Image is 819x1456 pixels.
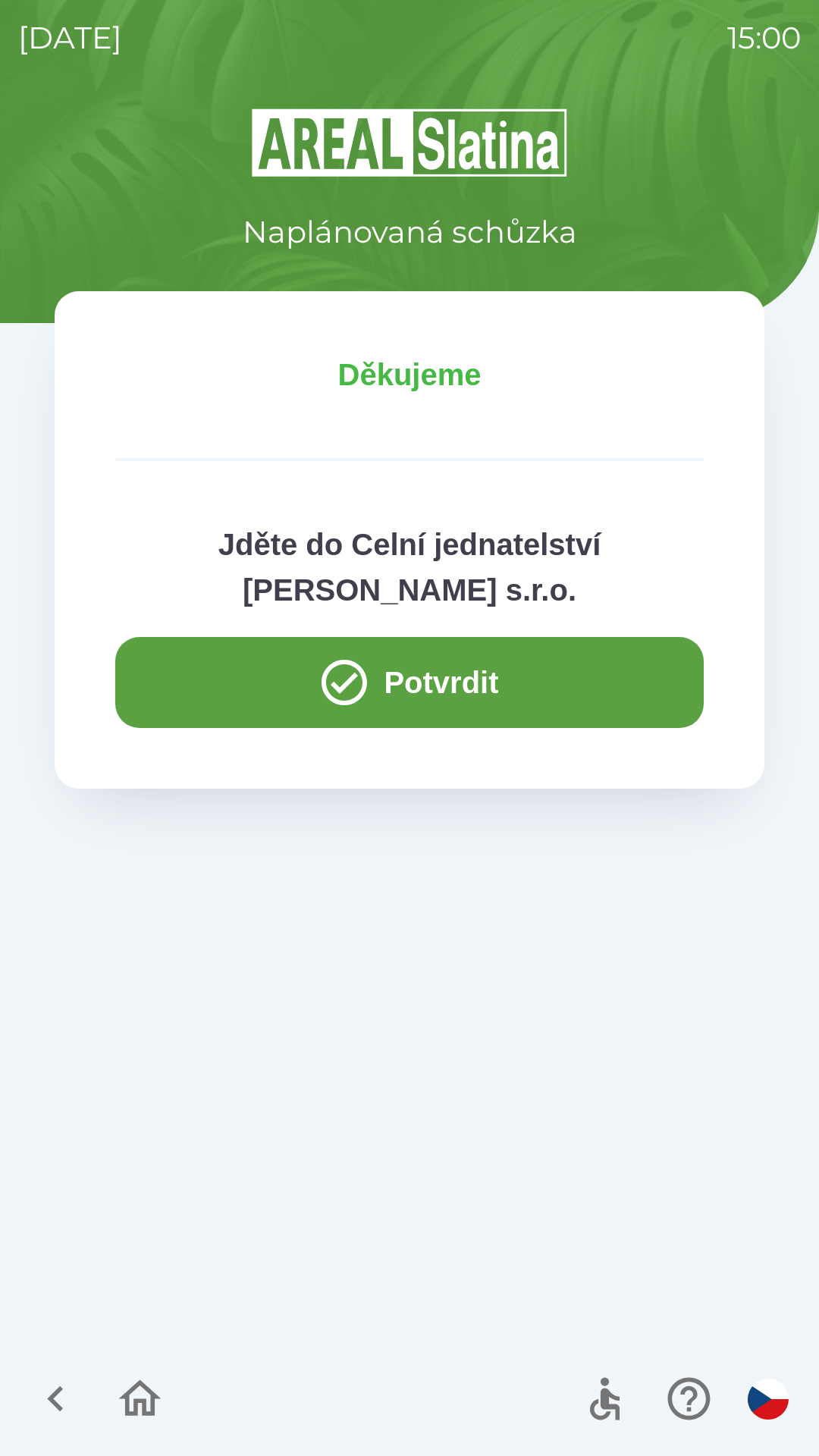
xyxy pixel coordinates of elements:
button: Potvrdit [115,637,704,728]
p: Děkujeme [115,352,704,397]
p: 15:00 [727,15,801,61]
p: Jděte do Celní jednatelství [PERSON_NAME] s.r.o. [115,522,704,613]
p: Naplánovaná schůzka [243,209,577,255]
img: cs flag [748,1379,789,1420]
p: [DATE] [18,15,122,61]
img: Logo [55,106,764,179]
